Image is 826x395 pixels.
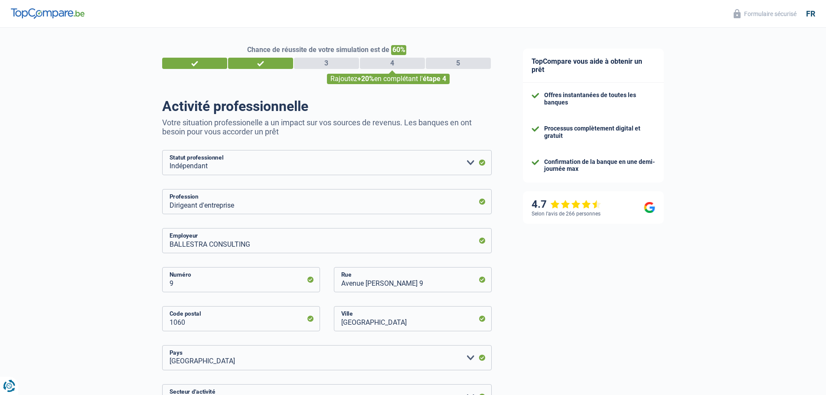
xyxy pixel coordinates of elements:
[162,58,227,69] div: 1
[426,58,491,69] div: 5
[228,58,293,69] div: 2
[294,58,359,69] div: 3
[357,75,374,83] span: +20%
[523,49,664,83] div: TopCompare vous aide à obtenir un prêt
[327,74,450,84] div: Rajoutez en complétant l'
[806,9,815,19] div: fr
[728,7,802,21] button: Formulaire sécurisé
[360,58,425,69] div: 4
[532,211,601,217] div: Selon l’avis de 266 personnes
[391,45,406,55] span: 60%
[162,98,492,114] h1: Activité professionnelle
[544,91,655,106] div: Offres instantanées de toutes les banques
[532,198,601,211] div: 4.7
[544,125,655,140] div: Processus complètement digital et gratuit
[11,8,85,19] img: TopCompare Logo
[544,158,655,173] div: Confirmation de la banque en une demi-journée max
[423,75,446,83] span: étape 4
[162,118,492,136] p: Votre situation professionelle a un impact sur vos sources de revenus. Les banques en ont besoin ...
[247,46,389,54] span: Chance de réussite de votre simulation est de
